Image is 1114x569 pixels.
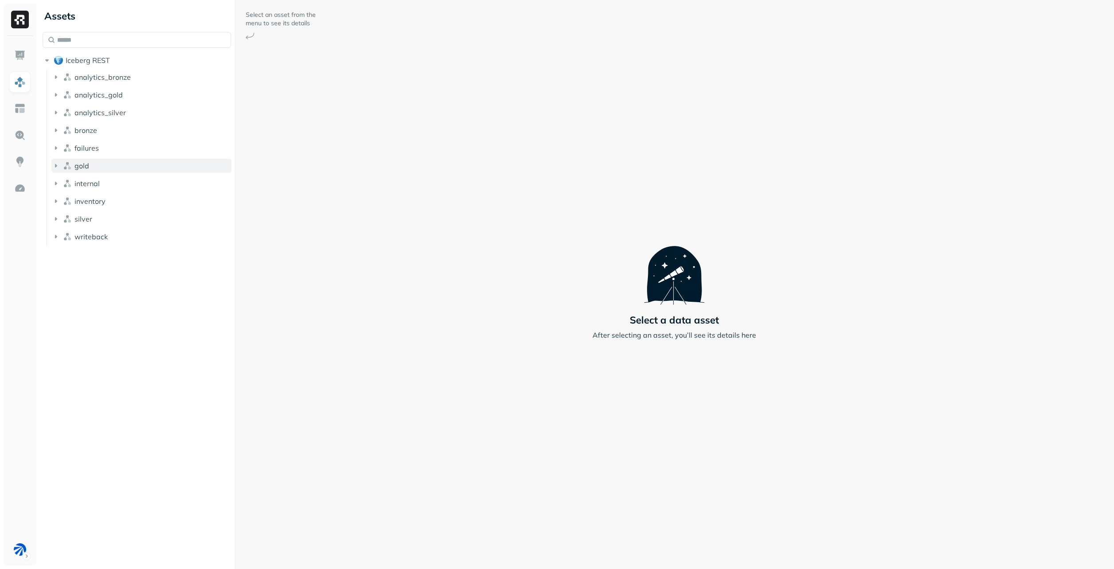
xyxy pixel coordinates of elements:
[14,156,26,168] img: Insights
[51,88,231,102] button: analytics_gold
[246,11,317,27] p: Select an asset from the menu to see its details
[644,229,705,305] img: Telescope
[66,56,110,65] span: Iceberg REST
[51,70,231,84] button: analytics_bronze
[63,90,72,99] img: namespace
[75,144,99,152] span: failures
[51,230,231,244] button: writeback
[75,108,126,117] span: analytics_silver
[592,330,756,340] p: After selecting an asset, you’ll see its details here
[14,50,26,61] img: Dashboard
[14,183,26,194] img: Optimization
[43,53,231,67] button: Iceberg REST
[14,129,26,141] img: Query Explorer
[51,105,231,120] button: analytics_silver
[246,33,255,39] img: Arrow
[63,232,72,241] img: namespace
[75,197,106,206] span: inventory
[51,123,231,137] button: bronze
[54,56,63,65] img: root
[51,141,231,155] button: failures
[51,212,231,226] button: silver
[51,159,231,173] button: gold
[11,11,29,28] img: Ryft
[51,176,231,191] button: internal
[75,73,131,82] span: analytics_bronze
[63,161,72,170] img: namespace
[75,214,92,223] span: silver
[63,197,72,206] img: namespace
[75,232,108,241] span: writeback
[75,90,123,99] span: analytics_gold
[630,314,719,326] p: Select a data asset
[75,126,97,135] span: bronze
[14,543,26,556] img: BAM Dev
[14,76,26,88] img: Assets
[63,214,72,223] img: namespace
[14,103,26,114] img: Asset Explorer
[43,9,231,23] div: Assets
[63,126,72,135] img: namespace
[63,108,72,117] img: namespace
[63,73,72,82] img: namespace
[51,194,231,208] button: inventory
[75,161,89,170] span: gold
[63,144,72,152] img: namespace
[75,179,100,188] span: internal
[63,179,72,188] img: namespace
